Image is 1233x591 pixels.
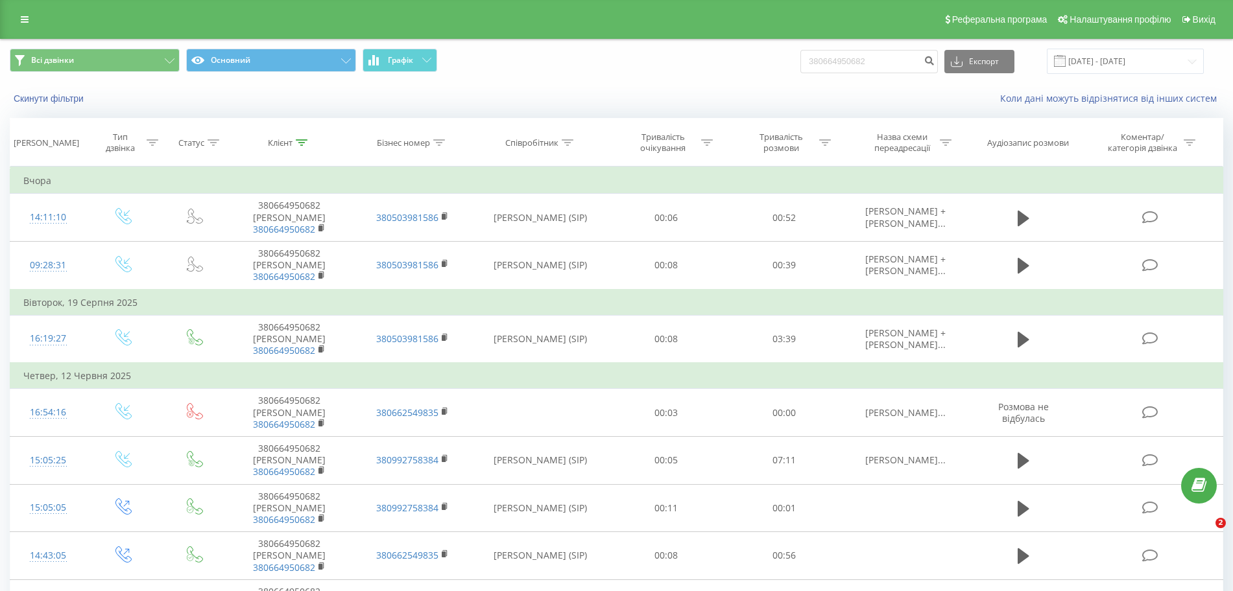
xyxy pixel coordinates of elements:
[725,437,844,485] td: 07:11
[376,549,438,561] a: 380662549835
[1193,14,1215,25] span: Вихід
[725,315,844,363] td: 03:39
[1189,518,1220,549] iframe: Intercom live chat
[377,137,430,148] div: Бізнес номер
[14,137,79,148] div: [PERSON_NAME]
[253,270,315,283] a: 380664950682
[228,315,351,363] td: 380664950682 [PERSON_NAME]
[998,400,1049,424] span: Розмова не відбулась
[376,406,438,419] a: 380662549835
[186,49,356,72] button: Основний
[865,327,946,351] span: [PERSON_NAME] + [PERSON_NAME]...
[10,363,1223,389] td: Четвер, 12 Червня 2025
[607,315,726,363] td: 00:08
[376,332,438,345] a: 380503981586
[607,532,726,580] td: 00:08
[23,495,73,520] div: 15:05:05
[228,437,351,485] td: 380664950682 [PERSON_NAME]
[23,543,73,568] div: 14:43:05
[725,532,844,580] td: 00:56
[228,532,351,580] td: 380664950682 [PERSON_NAME]
[865,253,946,277] span: [PERSON_NAME] + [PERSON_NAME]...
[23,448,73,473] div: 15:05:25
[10,49,180,72] button: Всі дзвінки
[607,194,726,242] td: 00:06
[253,418,315,430] a: 380664950682
[607,484,726,532] td: 00:11
[865,406,946,419] span: [PERSON_NAME]...
[800,50,938,73] input: Пошук за номером
[474,484,606,532] td: [PERSON_NAME] (SIP)
[628,132,698,154] div: Тривалість очікування
[725,389,844,437] td: 00:00
[10,290,1223,316] td: Вівторок, 19 Серпня 2025
[23,326,73,351] div: 16:19:27
[1070,14,1171,25] span: Налаштування профілю
[474,532,606,580] td: [PERSON_NAME] (SIP)
[865,454,946,466] span: [PERSON_NAME]...
[31,55,74,65] span: Всі дзвінки
[376,454,438,466] a: 380992758384
[505,137,558,148] div: Співробітник
[388,56,413,65] span: Графік
[607,437,726,485] td: 00:05
[747,132,816,154] div: Тривалість розмови
[10,168,1223,194] td: Вчора
[376,502,438,514] a: 380992758384
[474,437,606,485] td: [PERSON_NAME] (SIP)
[228,241,351,289] td: 380664950682 [PERSON_NAME]
[178,137,204,148] div: Статус
[268,137,293,148] div: Клієнт
[253,344,315,356] a: 380664950682
[97,132,143,154] div: Тип дзвінка
[952,14,1047,25] span: Реферальна програма
[228,484,351,532] td: 380664950682 [PERSON_NAME]
[23,400,73,425] div: 16:54:16
[474,315,606,363] td: [PERSON_NAME] (SIP)
[376,211,438,224] a: 380503981586
[253,513,315,526] a: 380664950682
[607,389,726,437] td: 00:03
[10,93,90,104] button: Скинути фільтри
[474,194,606,242] td: [PERSON_NAME] (SIP)
[23,205,73,230] div: 14:11:10
[228,194,351,242] td: 380664950682 [PERSON_NAME]
[363,49,437,72] button: Графік
[865,205,946,229] span: [PERSON_NAME] + [PERSON_NAME]...
[376,259,438,271] a: 380503981586
[23,253,73,278] div: 09:28:31
[725,241,844,289] td: 00:39
[867,132,937,154] div: Назва схеми переадресації
[1105,132,1180,154] div: Коментар/категорія дзвінка
[944,50,1014,73] button: Експорт
[1000,92,1223,104] a: Коли дані можуть відрізнятися вiд інших систем
[253,223,315,235] a: 380664950682
[987,137,1069,148] div: Аудіозапис розмови
[253,561,315,574] a: 380664950682
[1215,518,1226,528] span: 2
[607,241,726,289] td: 00:08
[725,484,844,532] td: 00:01
[253,465,315,478] a: 380664950682
[228,389,351,437] td: 380664950682 [PERSON_NAME]
[725,194,844,242] td: 00:52
[474,241,606,289] td: [PERSON_NAME] (SIP)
